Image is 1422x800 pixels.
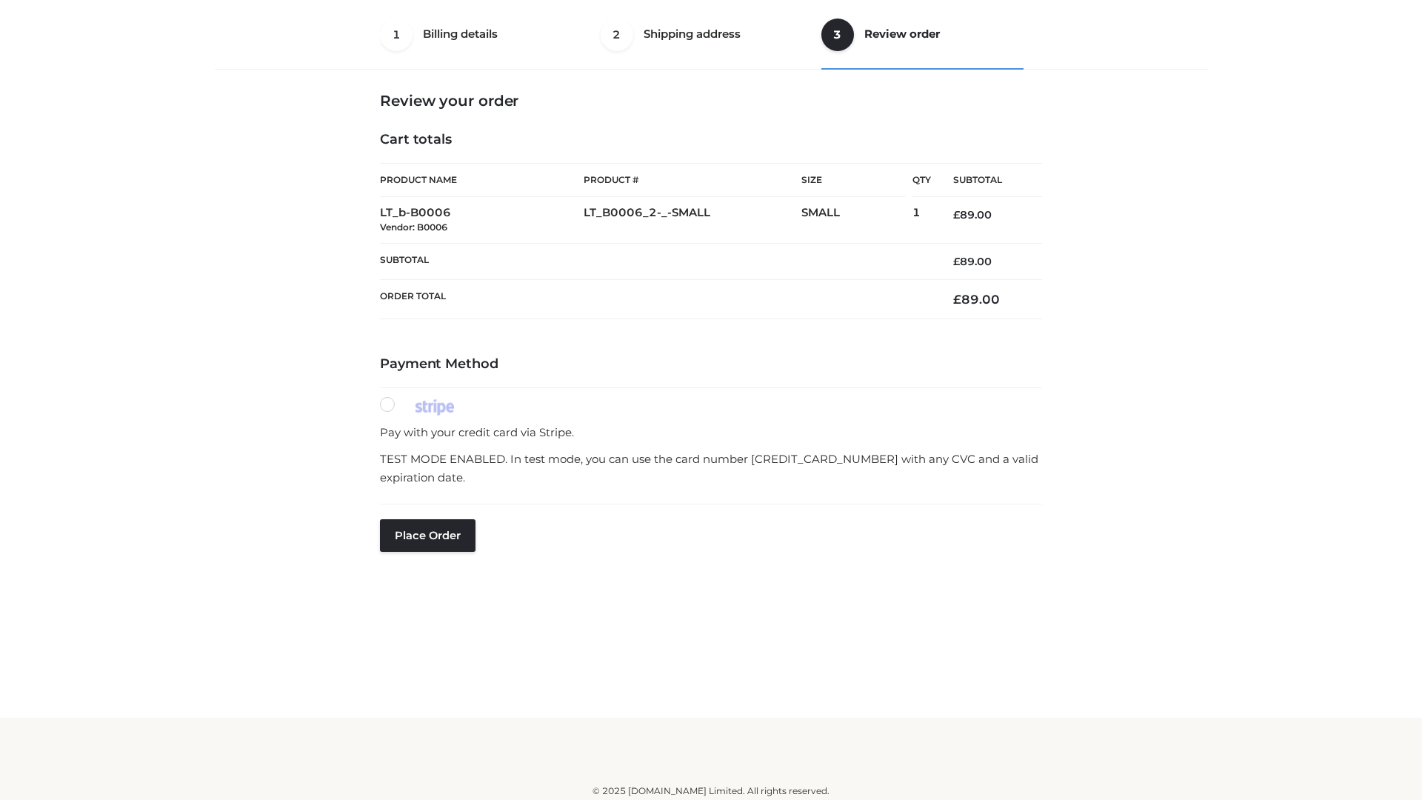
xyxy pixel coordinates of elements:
[380,197,584,244] td: LT_b-B0006
[953,292,961,307] span: £
[380,132,1042,148] h4: Cart totals
[380,243,931,279] th: Subtotal
[912,163,931,197] th: Qty
[380,163,584,197] th: Product Name
[953,208,960,221] span: £
[953,255,960,268] span: £
[380,221,447,233] small: Vendor: B0006
[380,423,1042,442] p: Pay with your credit card via Stripe.
[380,450,1042,487] p: TEST MODE ENABLED. In test mode, you can use the card number [CREDIT_CARD_NUMBER] with any CVC an...
[380,519,475,552] button: Place order
[584,197,801,244] td: LT_B0006_2-_-SMALL
[584,163,801,197] th: Product #
[801,164,905,197] th: Size
[801,197,912,244] td: SMALL
[380,356,1042,373] h4: Payment Method
[953,208,992,221] bdi: 89.00
[912,197,931,244] td: 1
[953,292,1000,307] bdi: 89.00
[931,164,1042,197] th: Subtotal
[953,255,992,268] bdi: 89.00
[380,92,1042,110] h3: Review your order
[220,784,1202,799] div: © 2025 [DOMAIN_NAME] Limited. All rights reserved.
[380,280,931,319] th: Order Total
